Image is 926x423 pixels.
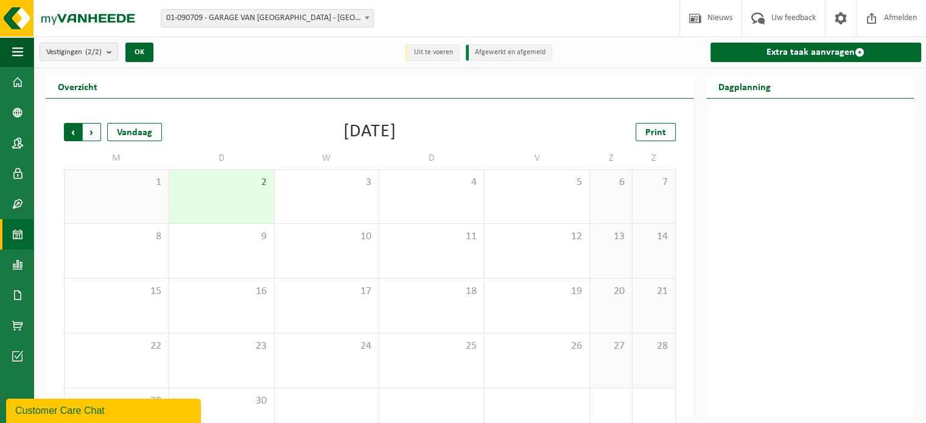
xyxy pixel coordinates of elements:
li: Afgewerkt en afgemeld [466,44,552,61]
span: 11 [385,230,478,243]
span: 01-090709 - GARAGE VAN PUYENBROECK - ZAFFELARE [161,9,374,27]
span: 18 [385,285,478,298]
span: 22 [71,340,163,353]
span: 15 [71,285,163,298]
span: 16 [175,285,268,298]
span: 1 [71,176,163,189]
span: Vestigingen [46,43,102,61]
div: [DATE] [343,123,396,141]
span: 9 [175,230,268,243]
span: 2 [175,176,268,189]
span: 20 [596,285,626,298]
span: 19 [491,285,583,298]
count: (2/2) [85,48,102,56]
button: OK [125,43,153,62]
span: Vorige [64,123,82,141]
td: D [169,147,275,169]
td: Z [633,147,675,169]
span: 7 [639,176,668,189]
span: 10 [281,230,373,243]
td: W [275,147,380,169]
td: M [64,147,169,169]
span: 26 [491,340,583,353]
span: 14 [639,230,668,243]
span: Volgende [83,123,101,141]
span: 3 [281,176,373,189]
span: 24 [281,340,373,353]
span: 4 [385,176,478,189]
span: 29 [71,394,163,408]
a: Print [636,123,676,141]
h2: Overzicht [46,74,110,98]
td: Z [590,147,633,169]
td: V [485,147,590,169]
span: 13 [596,230,626,243]
a: Extra taak aanvragen [710,43,922,62]
iframe: chat widget [6,396,203,423]
h2: Dagplanning [706,74,783,98]
span: 6 [596,176,626,189]
span: 25 [385,340,478,353]
span: Print [645,128,666,138]
span: 21 [639,285,668,298]
span: 17 [281,285,373,298]
li: Uit te voeren [405,44,460,61]
span: 8 [71,230,163,243]
span: 01-090709 - GARAGE VAN PUYENBROECK - ZAFFELARE [161,10,373,27]
button: Vestigingen(2/2) [40,43,118,61]
span: 23 [175,340,268,353]
span: 27 [596,340,626,353]
span: 28 [639,340,668,353]
div: Vandaag [107,123,162,141]
span: 5 [491,176,583,189]
span: 30 [175,394,268,408]
td: D [379,147,485,169]
span: 12 [491,230,583,243]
